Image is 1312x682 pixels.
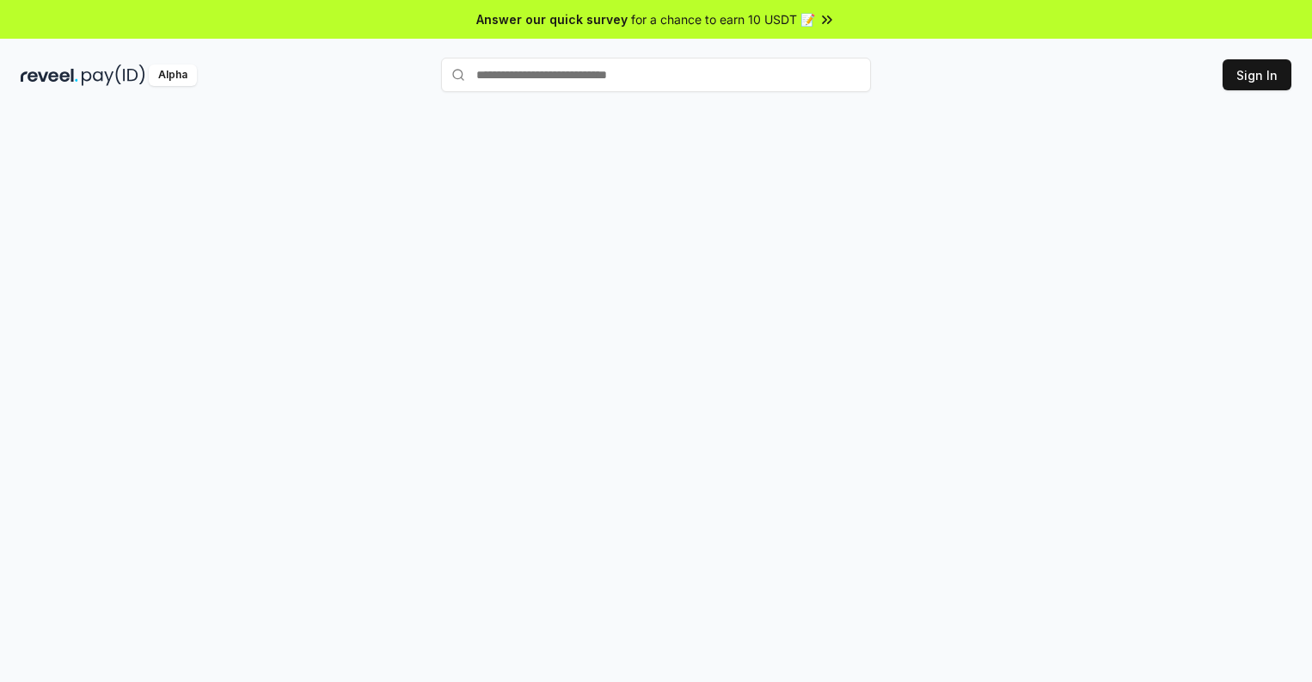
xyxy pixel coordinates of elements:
[476,10,628,28] span: Answer our quick survey
[631,10,815,28] span: for a chance to earn 10 USDT 📝
[1223,59,1291,90] button: Sign In
[149,65,197,86] div: Alpha
[21,65,78,86] img: reveel_dark
[82,65,145,86] img: pay_id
